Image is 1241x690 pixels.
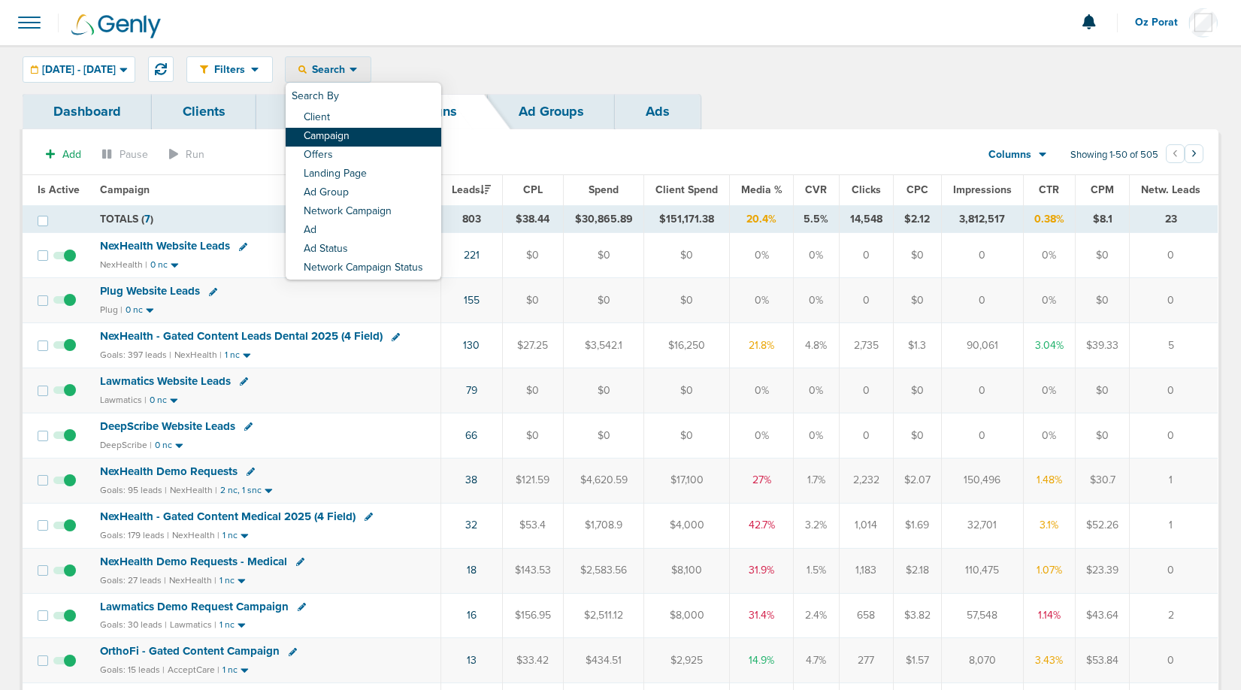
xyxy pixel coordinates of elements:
[42,65,116,75] span: [DATE] - [DATE]
[941,548,1023,593] td: 110,475
[100,259,147,270] small: NexHealth |
[793,205,839,233] td: 5.5%
[644,503,730,548] td: $4,000
[644,368,730,413] td: $0
[286,259,441,278] a: Network Campaign Status
[126,304,143,316] small: 0 nc
[502,368,563,413] td: $0
[839,503,893,548] td: 1,014
[563,458,644,503] td: $4,620.59
[793,548,839,593] td: 1.5%
[893,638,941,683] td: $1.57
[793,233,839,278] td: 0%
[286,147,441,165] a: Offers
[150,259,168,271] small: 0 nc
[286,109,441,128] a: Client
[644,233,730,278] td: $0
[466,384,477,397] a: 79
[465,474,477,486] a: 38
[286,184,441,203] a: Ad Group
[100,419,235,433] span: DeepScribe Website Leads
[793,458,839,503] td: 1.7%
[1185,144,1203,163] button: Go to next page
[464,249,480,262] a: 221
[100,664,165,676] small: Goals: 15 leads |
[988,147,1031,162] span: Columns
[644,323,730,368] td: $16,250
[793,503,839,548] td: 3.2%
[893,548,941,593] td: $2.18
[100,555,287,568] span: NexHealth Demo Requests - Medical
[1129,233,1218,278] td: 0
[893,323,941,368] td: $1.3
[941,368,1023,413] td: 0
[100,395,147,405] small: Lawmatics |
[169,575,216,586] small: NexHealth |
[1070,149,1158,162] span: Showing 1-50 of 505
[1076,548,1130,593] td: $23.39
[1023,368,1076,413] td: 0%
[1076,413,1130,458] td: $0
[1023,323,1076,368] td: 3.04%
[839,323,893,368] td: 2,735
[100,619,167,631] small: Goals: 30 leads |
[1129,205,1218,233] td: 23
[941,638,1023,683] td: 8,070
[286,222,441,241] a: Ad
[839,368,893,413] td: 0
[502,638,563,683] td: $33.42
[893,233,941,278] td: $0
[100,374,231,388] span: Lawmatics Website Leads
[655,183,718,196] span: Client Spend
[839,593,893,638] td: 658
[100,600,289,613] span: Lawmatics Demo Request Campaign
[502,413,563,458] td: $0
[852,183,881,196] span: Clicks
[100,304,123,315] small: Plug |
[168,664,219,675] small: AcceptCare |
[941,413,1023,458] td: 0
[907,183,928,196] span: CPC
[172,530,219,540] small: NexHealth |
[488,94,615,129] a: Ad Groups
[1076,323,1130,368] td: $39.33
[793,593,839,638] td: 2.4%
[941,458,1023,503] td: 150,496
[1023,458,1076,503] td: 1.48%
[563,205,644,233] td: $30,865.89
[286,241,441,259] a: Ad Status
[1129,368,1218,413] td: 0
[100,644,280,658] span: OrthoFi - Gated Content Campaign
[941,205,1023,233] td: 3,812,517
[174,350,222,360] small: NexHealth |
[23,94,152,129] a: Dashboard
[100,284,200,298] span: Plug Website Leads
[100,510,356,523] span: NexHealth - Gated Content Medical 2025 (4 Field)
[1023,205,1076,233] td: 0.38%
[839,413,893,458] td: 0
[286,84,441,109] h6: Search By
[38,183,80,196] span: Is Active
[839,458,893,503] td: 2,232
[793,368,839,413] td: 0%
[893,503,941,548] td: $1.69
[465,519,477,531] a: 32
[730,233,793,278] td: 0%
[100,329,383,343] span: NexHealth - Gated Content Leads Dental 2025 (4 Field)
[730,205,793,233] td: 20.4%
[467,609,477,622] a: 16
[502,323,563,368] td: $27.25
[563,503,644,548] td: $1,708.9
[91,205,441,233] td: TOTALS ( )
[563,233,644,278] td: $0
[1129,548,1218,593] td: 0
[644,205,730,233] td: $151,171.38
[1076,368,1130,413] td: $0
[502,278,563,323] td: $0
[644,593,730,638] td: $8,000
[208,63,251,76] span: Filters
[839,548,893,593] td: 1,183
[467,654,477,667] a: 13
[941,278,1023,323] td: 0
[1023,593,1076,638] td: 1.14%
